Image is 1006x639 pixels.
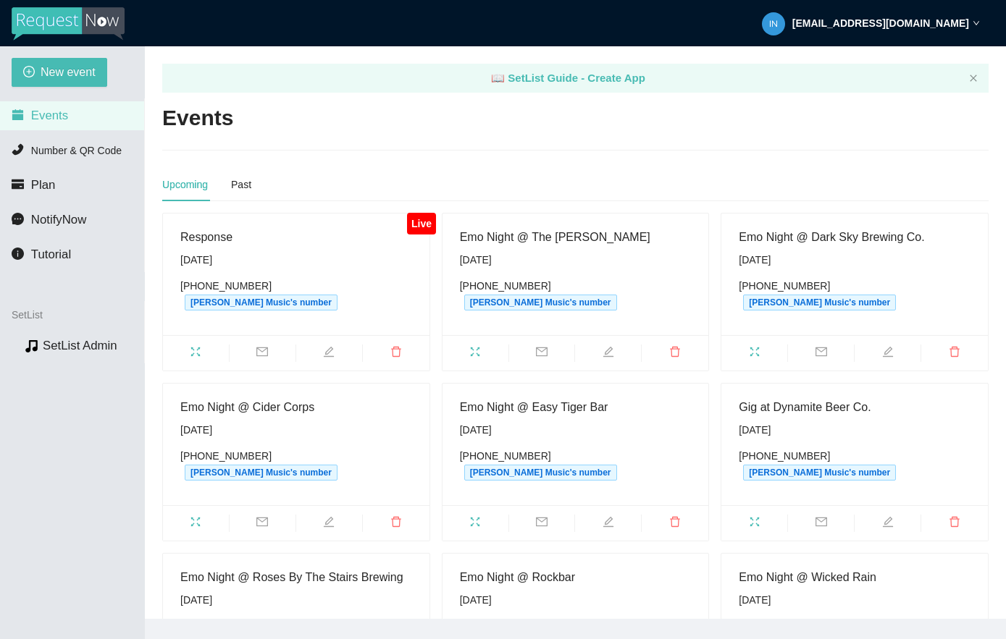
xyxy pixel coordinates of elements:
button: close [969,74,978,83]
span: [PERSON_NAME] Music's number [185,295,338,310]
div: [DATE] [739,592,971,608]
span: delete [363,516,429,532]
div: Live [407,213,435,234]
span: NotifyNow [31,213,86,227]
div: [DATE] [739,252,971,268]
span: message [12,213,24,225]
div: [DATE] [460,422,692,438]
a: laptop SetList Guide - Create App [491,72,645,84]
strong: [EMAIL_ADDRESS][DOMAIN_NAME] [792,17,969,29]
span: [PERSON_NAME] Music's number [185,465,338,481]
div: [DATE] [180,592,412,608]
div: [DATE] [460,252,692,268]
span: Events [31,109,68,122]
span: [PERSON_NAME] Music's number [464,295,617,310]
span: Number & QR Code [31,145,122,156]
div: Upcoming [162,177,208,192]
span: fullscreen [721,516,787,532]
div: [DATE] [460,592,692,608]
span: delete [921,346,988,362]
span: phone [12,143,24,156]
div: [PHONE_NUMBER] [739,278,971,310]
div: Emo Night @ Wicked Rain [739,568,971,586]
img: 217e36b01bcd92fbcfce66bf4147cd36 [762,12,785,35]
span: fullscreen [163,346,229,362]
div: [DATE] [180,252,412,268]
div: Emo Night @ Dark Sky Brewing Co. [739,228,971,246]
span: mail [788,516,854,532]
span: mail [230,516,295,532]
span: delete [921,516,988,532]
span: edit [855,346,921,362]
div: Response [180,228,412,246]
span: [PERSON_NAME] Music's number [464,465,617,481]
div: Emo Night @ Roses By The Stairs Brewing [180,568,412,586]
span: credit-card [12,178,24,190]
div: Emo Night @ The [PERSON_NAME] [460,228,692,246]
div: Emo Night @ Easy Tiger Bar [460,398,692,416]
div: Emo Night @ Cider Corps [180,398,412,416]
div: [PHONE_NUMBER] [460,448,692,481]
div: [DATE] [180,422,412,438]
span: New event [41,63,96,81]
span: edit [575,516,641,532]
span: edit [855,516,921,532]
span: fullscreen [721,346,787,362]
span: mail [230,346,295,362]
span: mail [509,516,575,532]
a: SetList Admin [43,339,117,352]
div: [PHONE_NUMBER] [739,448,971,481]
span: edit [296,346,362,362]
span: down [973,20,980,27]
button: plus-circleNew event [12,58,107,87]
span: fullscreen [443,516,508,532]
span: delete [642,346,708,362]
div: [DATE] [739,422,971,438]
span: delete [363,346,429,362]
span: fullscreen [443,346,508,362]
div: [PHONE_NUMBER] [180,278,412,310]
span: info-circle [12,247,24,260]
span: edit [575,346,641,362]
span: fullscreen [163,516,229,532]
div: [PHONE_NUMBER] [460,278,692,310]
div: [PHONE_NUMBER] [180,448,412,481]
span: Plan [31,178,56,192]
span: [PERSON_NAME] Music's number [743,465,896,481]
span: Tutorial [31,247,71,261]
span: laptop [491,72,505,84]
div: Gig at Dynamite Beer Co. [739,398,971,416]
span: edit [296,516,362,532]
span: delete [642,516,708,532]
h2: Events [162,103,233,133]
span: mail [509,346,575,362]
span: plus-circle [23,66,35,80]
div: Past [231,177,251,192]
span: [PERSON_NAME] Music's number [743,295,896,310]
span: mail [788,346,854,362]
img: RequestNow [12,7,125,41]
div: Emo Night @ Rockbar [460,568,692,586]
span: calendar [12,109,24,121]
